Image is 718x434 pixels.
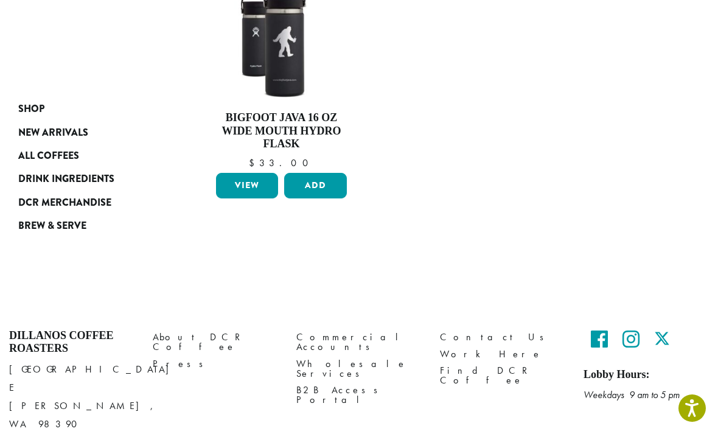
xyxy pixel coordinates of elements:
a: Find DCR Coffee [440,362,565,388]
a: New Arrivals [18,121,161,144]
span: DCR Merchandise [18,195,111,211]
a: Contact Us [440,329,565,346]
a: DCR Merchandise [18,191,161,214]
span: New Arrivals [18,125,88,141]
a: Drink Ingredients [18,167,161,191]
a: View [216,173,278,198]
span: $ [249,156,259,169]
a: Work Here [440,346,565,362]
span: All Coffees [18,149,79,164]
a: Wholesale Services [296,355,422,382]
em: Weekdays 9 am to 5 pm [584,388,680,401]
a: About DCR Coffee [153,329,278,355]
span: Shop [18,102,44,117]
span: Drink Ingredients [18,172,114,187]
a: Commercial Accounts [296,329,422,355]
button: Add [284,173,346,198]
a: Press [153,355,278,372]
h5: Lobby Hours: [584,368,709,382]
a: All Coffees [18,144,161,167]
span: Brew & Serve [18,219,86,234]
h4: Bigfoot Java 16 oz Wide Mouth Hydro Flask [213,111,350,151]
a: Shop [18,97,161,121]
a: B2B Access Portal [296,382,422,408]
bdi: 33.00 [249,156,314,169]
h4: Dillanos Coffee Roasters [9,329,134,355]
a: Brew & Serve [18,214,161,237]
